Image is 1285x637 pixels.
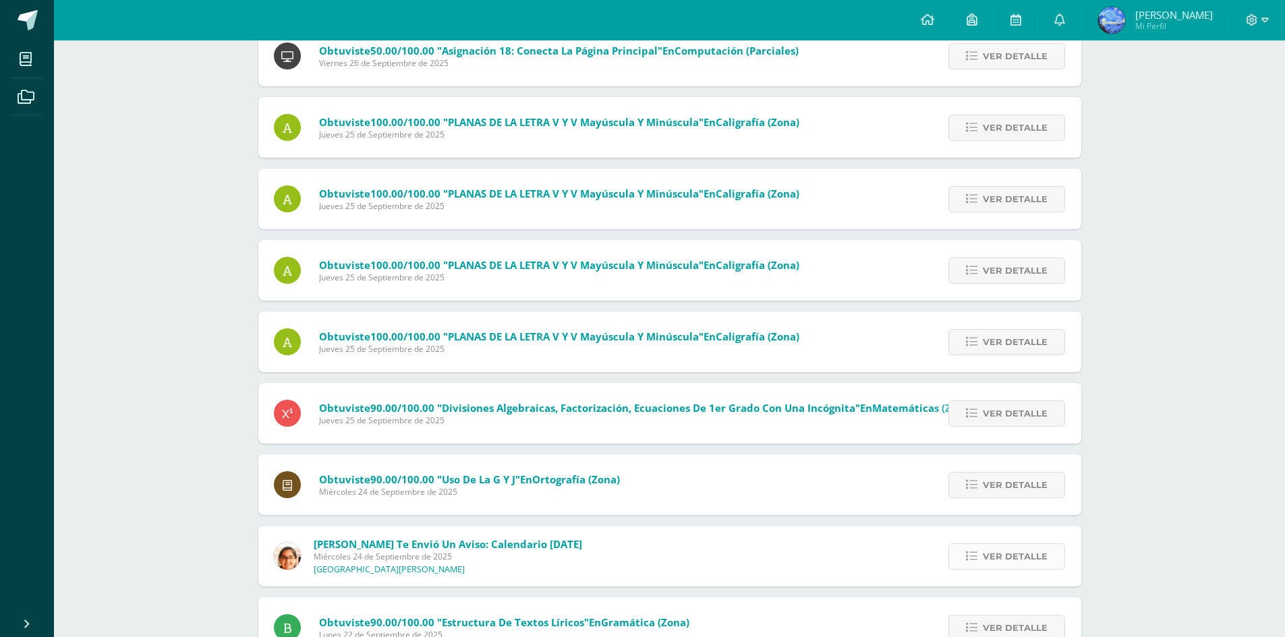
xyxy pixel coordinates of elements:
[370,473,434,486] span: 90.00/100.00
[437,615,589,629] span: "Estructura de textos líricos"
[314,537,582,551] span: [PERSON_NAME] te envió un aviso: Calendario [DATE]
[319,129,799,140] span: Jueves 25 de Septiembre de 2025
[983,115,1048,140] span: Ver detalle
[319,473,620,486] span: Obtuviste en
[1135,8,1213,22] span: [PERSON_NAME]
[319,330,799,343] span: Obtuviste en
[319,200,799,212] span: Jueves 25 de Septiembre de 2025
[437,401,860,415] span: "Divisiones algebraicas, factorización, ecuaciones de 1er grado con una incógnita"
[319,401,973,415] span: Obtuviste en
[370,115,440,129] span: 100.00/100.00
[1135,20,1213,32] span: Mi Perfil
[319,44,799,57] span: Obtuviste en
[443,187,704,200] span: "PLANAS DE LA LETRA V y v mayúscula y minúscula"
[319,258,799,272] span: Obtuviste en
[601,615,689,629] span: Gramática (Zona)
[983,187,1048,212] span: Ver detalle
[437,473,520,486] span: "Uso de la g y j"
[314,551,582,562] span: Miércoles 24 de Septiembre de 2025
[437,44,662,57] span: "Asignación 18: Conecta la Página Principal"
[716,187,799,200] span: Caligrafía (Zona)
[983,544,1048,569] span: Ver detalle
[370,615,434,629] span: 90.00/100.00
[274,543,301,570] img: fc85df90bfeed59e7900768220bd73e5.png
[1098,7,1125,34] img: 499db3e0ff4673b17387711684ae4e5c.png
[443,330,704,343] span: "PLANAS DE LA LETRA V y v mayúscula y minúscula"
[443,258,704,272] span: "PLANAS DE LA LETRA V y v mayúscula y minúscula"
[370,187,440,200] span: 100.00/100.00
[716,330,799,343] span: Caligrafía (Zona)
[370,258,440,272] span: 100.00/100.00
[443,115,704,129] span: "PLANAS DE LA LETRA V y v mayúscula y minúscula"
[319,57,799,69] span: Viernes 26 de Septiembre de 2025
[716,115,799,129] span: Caligrafía (Zona)
[983,44,1048,69] span: Ver detalle
[319,415,973,426] span: Jueves 25 de Septiembre de 2025
[370,44,434,57] span: 50.00/100.00
[319,486,620,497] span: Miércoles 24 de Septiembre de 2025
[872,401,973,415] span: Matemáticas (Zona)
[370,330,440,343] span: 100.00/100.00
[319,187,799,200] span: Obtuviste en
[319,115,799,129] span: Obtuviste en
[319,615,689,629] span: Obtuviste en
[532,473,620,486] span: Ortografía (Zona)
[983,330,1048,355] span: Ver detalle
[983,401,1048,426] span: Ver detalle
[370,401,434,415] span: 90.00/100.00
[675,44,799,57] span: Computación (Parciales)
[319,272,799,283] span: Jueves 25 de Septiembre de 2025
[314,564,465,575] p: [GEOGRAPHIC_DATA][PERSON_NAME]
[716,258,799,272] span: Caligrafía (Zona)
[319,343,799,355] span: Jueves 25 de Septiembre de 2025
[983,473,1048,497] span: Ver detalle
[983,258,1048,283] span: Ver detalle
